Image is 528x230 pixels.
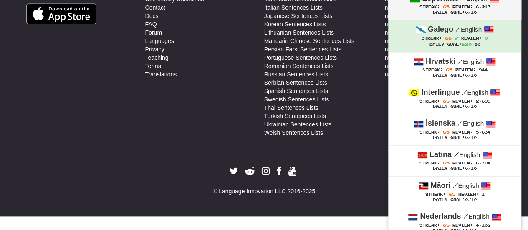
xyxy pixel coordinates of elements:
[397,197,513,203] div: Daily Goal: /10
[455,68,475,72] span: Review:
[442,99,449,104] span: 65
[442,4,449,9] span: 65
[430,181,450,190] strong: Māori
[422,36,442,40] span: Streak:
[264,78,327,87] a: Serbian Sentences Lists
[429,150,452,159] strong: Latina
[383,62,466,70] a: Intermediate Turkish Resources
[145,28,162,37] a: Forum
[397,41,513,48] div: Daily Goal: /10
[481,192,484,197] span: 1
[475,99,490,104] span: 2,699
[457,119,463,127] span: /
[420,212,461,220] strong: Nederlands
[397,135,513,141] div: Daily Goal: /10
[397,166,513,172] div: Daily Goal: /10
[145,12,159,20] a: Docs
[383,53,458,62] a: Intermediate Thai Resources
[26,3,97,24] img: Get it on App Store
[455,36,458,40] span: Streak includes today.
[475,130,490,134] span: 5,634
[383,20,466,28] a: Intermediate Korean Resources
[475,161,490,165] span: 6,704
[383,45,468,53] a: Intermediate Spanish Resources
[462,89,488,96] small: English
[452,182,458,189] span: /
[485,35,488,40] span: 0
[463,212,468,220] span: /
[457,58,463,65] span: /
[452,99,472,104] span: Review:
[383,3,462,12] a: Intermediate Italian Resources
[454,151,459,158] span: /
[465,166,468,171] span: 0
[264,87,328,95] a: Spanish Sentences Lists
[455,25,461,33] span: /
[145,37,174,45] a: Languages
[452,130,472,134] span: Review:
[383,28,474,37] a: Intermediate Lithuanian Resources
[388,145,521,176] a: Latina /English Streak: 65 Review: 6,704 Daily Goal:0/10
[448,192,455,197] span: 65
[264,120,332,129] a: Ukrainian Sentences Lists
[145,45,164,53] a: Privacy
[461,42,471,47] span: 620
[445,35,452,40] span: 66
[145,20,157,28] a: FAQ
[383,37,467,45] a: Intermediate Serbian Resources
[462,88,467,96] span: /
[264,129,323,137] a: Welsh Sentences Lists
[388,176,521,207] a: Māori /English Streak: 65 Review: 1 Daily Goal:0/10
[388,83,521,114] a: Interlingue /English Streak: 65 Review: 2,699 Daily Goal:0/10
[419,161,440,165] span: Streak:
[428,25,453,33] strong: Galego
[457,120,484,127] small: English
[264,104,318,112] a: Thai Sentences Lists
[452,5,472,9] span: Review:
[383,12,472,20] a: Intermediate Japanese Resources
[465,197,468,202] span: 0
[383,70,472,78] a: Intermediate Ukrainian Resources
[145,3,165,12] a: Contact
[452,223,472,227] span: Review:
[388,114,521,144] a: Íslenska /English Streak: 65 Review: 5,634 Daily Goal:0/10
[426,119,455,127] strong: Íslenska
[145,62,161,70] a: Terms
[452,161,472,165] span: Review:
[463,213,489,220] small: English
[425,192,445,197] span: Streak:
[264,95,329,104] a: Swedish Sentences Lists
[419,223,440,227] span: Streak:
[397,73,513,78] div: Daily Goal: /10
[419,130,440,134] span: Streak:
[264,62,334,70] a: Romanian Sentences Lists
[445,67,452,72] span: 65
[454,151,480,158] small: English
[452,182,479,189] small: English
[264,20,326,28] a: Korean Sentences Lists
[442,222,449,227] span: 65
[458,192,478,197] span: Review:
[264,112,326,120] a: Turkish Sentences Lists
[419,99,440,104] span: Streak:
[419,5,440,9] span: Streak:
[26,187,502,195] div: © Language Innovation LLC 2016-2025
[397,104,513,109] div: Daily Goal: /10
[388,20,521,51] a: Galego /English Streak: 66 Review: 0 Daily Goal:620/10
[422,68,442,72] span: Streak:
[465,135,468,140] span: 0
[426,57,455,66] strong: Hrvatski
[465,104,468,109] span: 0
[264,45,341,53] a: Persian Farsi Sentences Lists
[442,160,449,165] span: 65
[478,68,487,72] span: 944
[475,223,490,227] span: 4,108
[388,52,521,83] a: Hrvatski /English Streak: 65 Review: 944 Daily Goal:0/10
[264,70,328,78] a: Russian Sentences Lists
[475,5,490,9] span: 6,213
[421,88,460,96] strong: Interlingue
[465,73,468,78] span: 0
[264,28,334,37] a: Lithuanian Sentences Lists
[264,3,323,12] a: Italian Sentences Lists
[442,129,449,134] span: 65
